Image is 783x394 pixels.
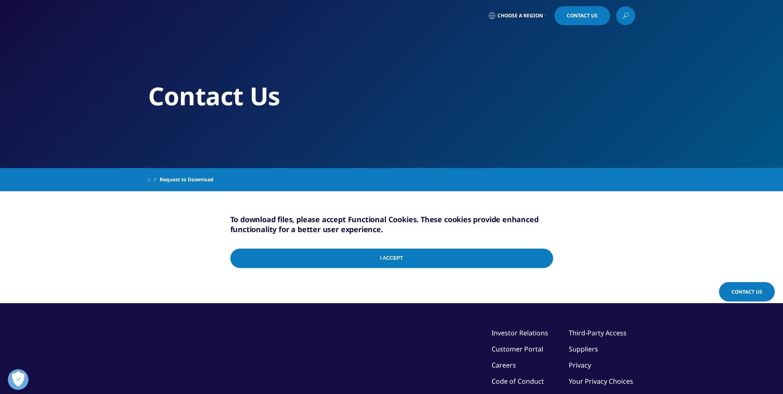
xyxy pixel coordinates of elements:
[567,13,598,18] span: Contact Us
[230,249,553,268] input: I Accept
[8,369,28,390] button: 優先設定センターを開く
[230,214,553,234] h5: To download files, please accept Functional Cookies. These cookies provide enhanced functionality...
[569,328,627,337] a: Third-Party Access
[492,344,543,354] a: Customer Portal
[719,282,775,301] a: Contact Us
[554,6,610,25] a: Contact Us
[160,172,213,187] span: Request to Download
[569,344,598,354] a: Suppliers
[492,361,516,370] a: Careers
[497,12,543,19] span: Choose a Region
[569,377,635,386] a: Your Privacy Choices
[148,81,635,112] h2: Contact Us
[492,377,544,386] a: Code of Conduct
[569,361,591,370] a: Privacy
[492,328,548,337] a: Investor Relations
[731,288,762,295] span: Contact Us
